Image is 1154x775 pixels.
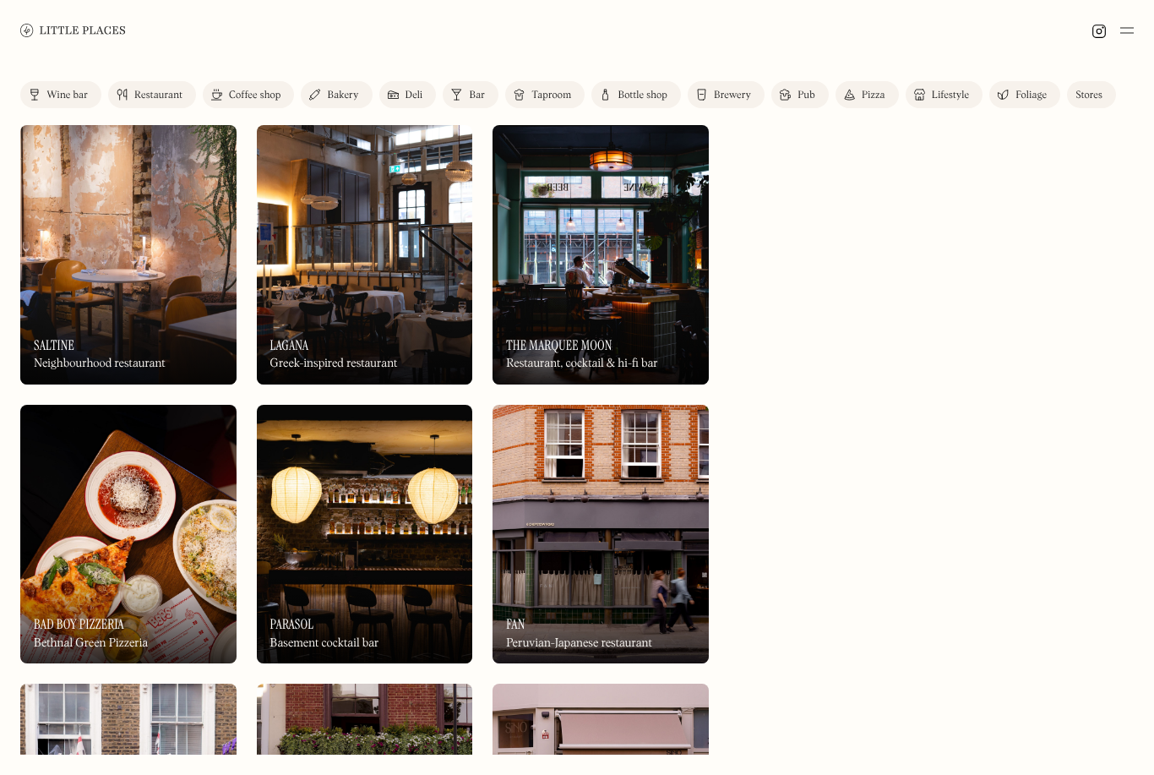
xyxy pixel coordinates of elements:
h3: Bad Boy Pizzeria [34,616,124,632]
div: Restaurant [134,90,182,101]
div: Deli [406,90,423,101]
a: Stores [1067,81,1116,108]
div: Pizza [862,90,885,101]
a: Bar [443,81,498,108]
img: Fan [493,405,709,664]
a: Bottle shop [591,81,681,108]
div: Basement cocktail bar [270,636,379,651]
a: Deli [379,81,437,108]
img: Bad Boy Pizzeria [20,405,237,664]
div: Lifestyle [932,90,969,101]
div: Bakery [327,90,358,101]
div: Pub [797,90,815,101]
a: The Marquee MoonThe Marquee MoonThe Marquee MoonRestaurant, cocktail & hi-fi bar [493,125,709,385]
h3: Fan [506,616,525,632]
a: LaganaLaganaLaganaGreek-inspired restaurant [257,125,473,385]
h3: Saltine [34,337,74,353]
div: Taproom [531,90,571,101]
div: Restaurant, cocktail & hi-fi bar [506,357,658,371]
div: Bethnal Green Pizzeria [34,636,148,651]
div: Stores [1075,90,1102,101]
div: Brewery [714,90,751,101]
a: Pub [771,81,829,108]
a: ParasolParasolParasolBasement cocktail bar [257,405,473,664]
div: Neighbourhood restaurant [34,357,166,371]
a: Foliage [989,81,1060,108]
a: FanFanFanPeruvian-Japanese restaurant [493,405,709,664]
img: The Marquee Moon [493,125,709,385]
div: Coffee shop [229,90,280,101]
div: Bottle shop [618,90,667,101]
a: Restaurant [108,81,196,108]
h3: Parasol [270,616,314,632]
img: Lagana [257,125,473,385]
a: Lifestyle [906,81,983,108]
div: Wine bar [46,90,88,101]
a: Coffee shop [203,81,294,108]
h3: Lagana [270,337,309,353]
a: SaltineSaltineSaltineNeighbourhood restaurant [20,125,237,385]
a: Bakery [301,81,372,108]
div: Bar [469,90,485,101]
h3: The Marquee Moon [506,337,612,353]
a: Pizza [836,81,899,108]
a: Taproom [505,81,585,108]
img: Saltine [20,125,237,385]
div: Foliage [1015,90,1047,101]
a: Bad Boy PizzeriaBad Boy PizzeriaBad Boy PizzeriaBethnal Green Pizzeria [20,405,237,664]
div: Greek-inspired restaurant [270,357,398,371]
a: Brewery [688,81,765,108]
div: Peruvian-Japanese restaurant [506,636,652,651]
a: Wine bar [20,81,101,108]
img: Parasol [257,405,473,664]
